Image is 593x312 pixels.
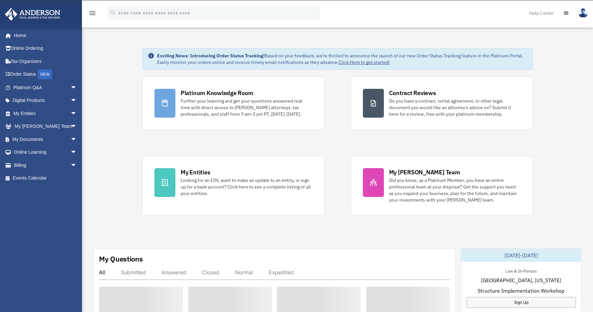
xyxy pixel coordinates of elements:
[70,94,84,107] span: arrow_drop_down
[5,55,87,68] a: Tax Organizers
[389,177,521,203] div: Did you know, as a Platinum Member, you have an entire professional team at your disposal? Get th...
[389,89,436,97] div: Contract Reviews
[181,168,210,176] div: My Entities
[235,269,253,276] div: Normal
[157,52,527,66] div: Based on your feedback, we're thrilled to announce the launch of our new Order Status Tracking fe...
[5,81,87,94] a: Platinum Q&Aarrow_drop_down
[70,107,84,120] span: arrow_drop_down
[5,120,87,133] a: My [PERSON_NAME] Teamarrow_drop_down
[202,269,219,276] div: Closed
[142,156,325,215] a: My Entities Looking for an EIN, want to make an update to an entity, or sign up for a bank accoun...
[121,269,146,276] div: Submitted
[5,94,87,107] a: Digital Productsarrow_drop_down
[89,9,96,17] i: menu
[478,287,564,295] span: Structure Implementation Workshop
[5,146,87,159] a: Online Learningarrow_drop_down
[181,98,312,117] div: Further your learning and get your questions answered real-time with direct access to [PERSON_NAM...
[481,276,561,284] span: [GEOGRAPHIC_DATA], [US_STATE]
[181,89,253,97] div: Platinum Knowledge Room
[162,269,186,276] div: Answered
[89,11,96,17] a: menu
[157,53,265,59] strong: Exciting News: Introducing Order Status Tracking!
[70,120,84,133] span: arrow_drop_down
[70,81,84,94] span: arrow_drop_down
[389,98,521,117] div: Do you have a contract, rental agreement, or other legal document you would like an attorney's ad...
[5,68,87,81] a: Order StatusNEW
[38,69,52,79] div: NEW
[109,9,117,16] i: search
[466,297,576,308] a: Sign Up
[578,8,588,18] img: User Pic
[5,29,84,42] a: Home
[181,177,312,197] div: Looking for an EIN, want to make an update to an entity, or sign up for a bank account? Click her...
[389,168,460,176] div: My [PERSON_NAME] Team
[5,107,87,120] a: My Entitiesarrow_drop_down
[5,133,87,146] a: My Documentsarrow_drop_down
[500,267,542,274] div: Live & In-Person
[339,59,390,65] a: Click Here to get started!
[142,77,325,130] a: Platinum Knowledge Room Further your learning and get your questions answered real-time with dire...
[99,269,105,276] div: All
[99,254,143,264] div: My Questions
[351,156,533,215] a: My [PERSON_NAME] Team Did you know, as a Platinum Member, you have an entire professional team at...
[70,146,84,159] span: arrow_drop_down
[3,8,62,21] img: Anderson Advisors Platinum Portal
[5,42,87,55] a: Online Ordering
[461,249,581,262] div: [DATE]-[DATE]
[351,77,533,130] a: Contract Reviews Do you have a contract, rental agreement, or other legal document you would like...
[70,159,84,172] span: arrow_drop_down
[70,133,84,146] span: arrow_drop_down
[5,159,87,172] a: Billingarrow_drop_down
[269,269,294,276] div: Expedited
[5,172,87,185] a: Events Calendar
